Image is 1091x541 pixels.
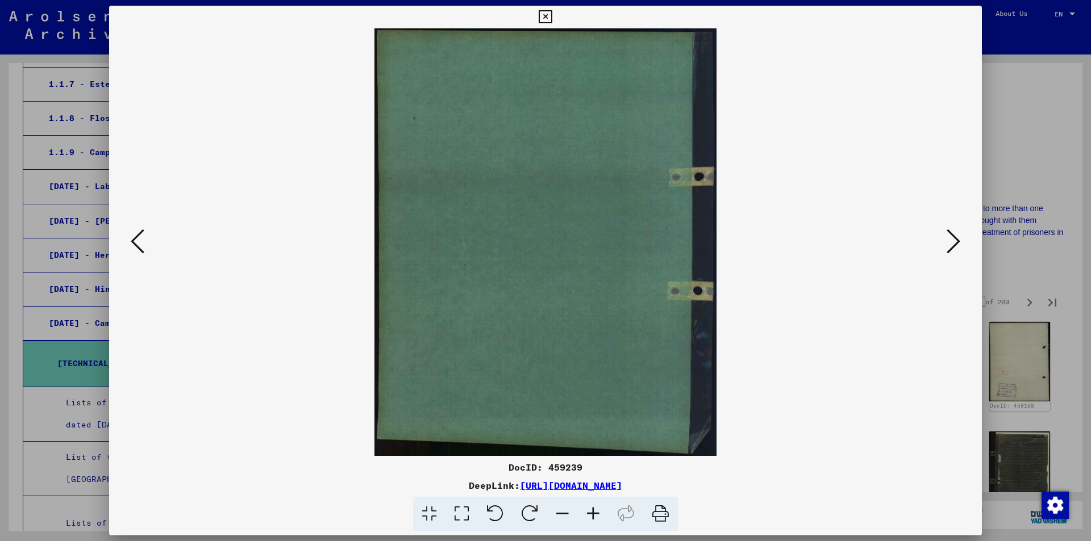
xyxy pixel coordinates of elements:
img: Change consent [1042,492,1069,519]
div: DeepLink: [109,479,982,492]
div: DocID: 459239 [109,460,982,474]
div: Change consent [1041,491,1068,518]
img: 002.jpg [148,28,943,456]
a: [URL][DOMAIN_NAME] [520,480,622,491]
